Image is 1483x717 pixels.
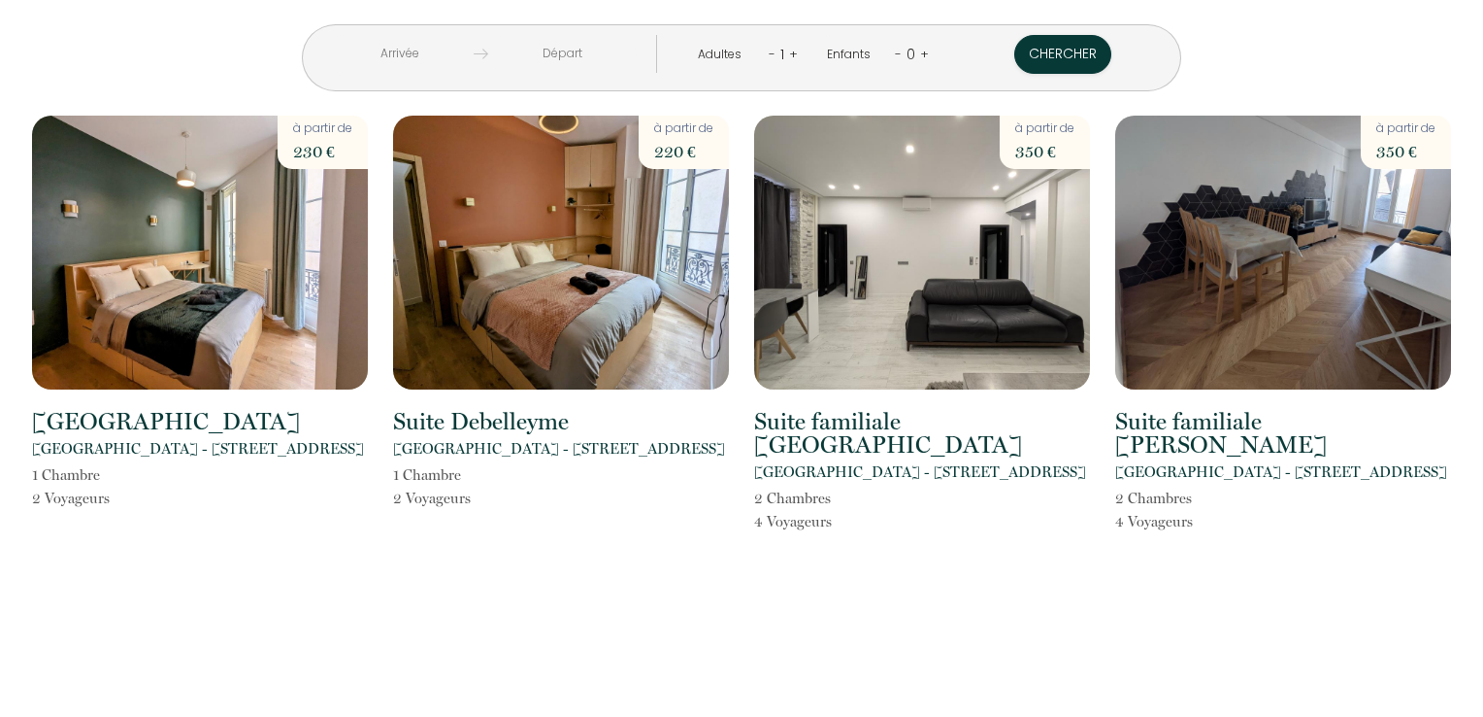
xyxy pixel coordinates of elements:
button: Chercher [1014,35,1111,74]
input: Arrivée [325,35,474,73]
p: 220 € [654,138,713,165]
p: 4 Voyageur [1115,510,1193,533]
p: à partir de [1376,119,1435,138]
img: rental-image [1115,116,1451,390]
span: s [825,490,831,507]
img: rental-image [754,116,1090,390]
p: 1 Chambre [32,463,110,487]
img: rental-image [32,116,368,390]
h2: Suite familiale [PERSON_NAME] [1115,410,1451,457]
div: Adultes [698,46,748,64]
a: + [920,45,929,63]
a: + [789,45,798,63]
p: 2 Chambre [1115,487,1193,510]
h2: Suite Debelleyme [393,410,569,433]
span: s [1187,513,1193,530]
span: s [465,490,471,507]
span: s [1186,490,1192,507]
p: 1 Chambre [393,463,471,487]
h2: [GEOGRAPHIC_DATA] [32,410,300,433]
span: s [826,513,832,530]
p: 2 Voyageur [393,487,471,510]
p: à partir de [1015,119,1074,138]
img: rental-image [393,116,729,390]
p: 230 € [293,138,352,165]
p: [GEOGRAPHIC_DATA] - [STREET_ADDRESS] [393,437,725,461]
p: 4 Voyageur [754,510,832,533]
p: [GEOGRAPHIC_DATA] - [STREET_ADDRESS] [1115,461,1447,484]
h2: Suite familiale [GEOGRAPHIC_DATA] [754,410,1090,457]
div: Enfants [827,46,877,64]
a: - [769,45,775,63]
p: 350 € [1015,138,1074,165]
a: - [895,45,902,63]
p: à partir de [293,119,352,138]
p: 2 Chambre [754,487,832,510]
p: [GEOGRAPHIC_DATA] - [STREET_ADDRESS] [754,461,1086,484]
span: s [104,490,110,507]
img: guests [474,47,488,61]
input: Départ [488,35,637,73]
p: 2 Voyageur [32,487,110,510]
p: [GEOGRAPHIC_DATA] - [STREET_ADDRESS] [32,437,364,461]
div: 0 [902,39,920,70]
div: 1 [775,39,789,70]
p: 350 € [1376,138,1435,165]
p: à partir de [654,119,713,138]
